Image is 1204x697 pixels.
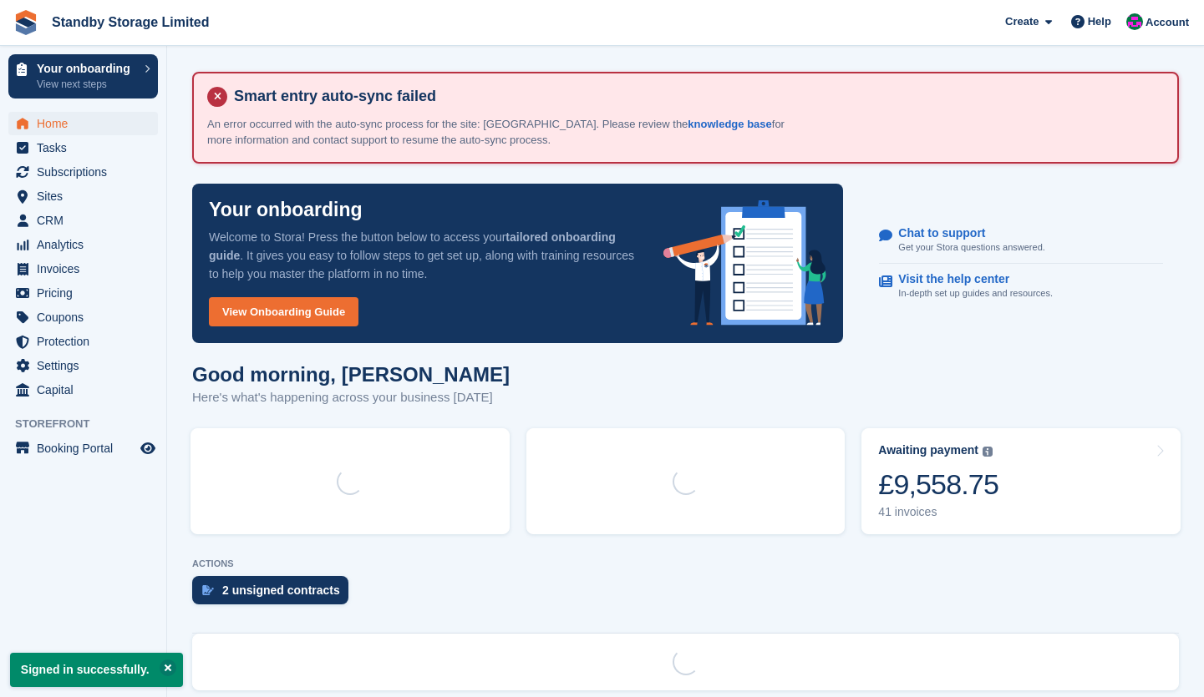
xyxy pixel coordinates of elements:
[879,218,1163,264] a: Chat to support Get your Stora questions answered.
[13,10,38,35] img: stora-icon-8386f47178a22dfd0bd8f6a31ec36ba5ce8667c1dd55bd0f319d3a0aa187defe.svg
[8,378,158,402] a: menu
[37,233,137,256] span: Analytics
[898,240,1044,255] p: Get your Stora questions answered.
[192,363,510,386] h1: Good morning, [PERSON_NAME]
[202,585,214,595] img: contract_signature_icon-13c848040528278c33f63329250d36e43548de30e8caae1d1a13099fd9432cc5.svg
[37,378,137,402] span: Capital
[1126,13,1143,30] img: Glenn Fisher
[37,184,137,208] span: Sites
[37,257,137,280] span: Invoices
[898,226,1031,240] p: Chat to support
[8,257,158,280] a: menu
[878,505,998,519] div: 41 invoices
[45,8,216,36] a: Standby Storage Limited
[37,136,137,159] span: Tasks
[37,306,137,329] span: Coupons
[898,272,1039,286] p: Visit the help center
[37,112,137,135] span: Home
[663,200,827,326] img: onboarding-info-6c161a55d2c0e0a8cae90662b2fe09162a5109e8cc188191df67fb4f79e88e88.svg
[1146,14,1189,31] span: Account
[37,354,137,377] span: Settings
[37,437,137,460] span: Booking Portal
[209,200,363,220] p: Your onboarding
[8,306,158,329] a: menu
[209,228,637,283] p: Welcome to Stora! Press the button below to access your . It gives you easy to follow steps to ge...
[8,136,158,159] a: menu
[8,354,158,377] a: menu
[861,428,1181,534] a: Awaiting payment £9,558.75 41 invoices
[8,160,158,184] a: menu
[983,447,993,457] img: icon-info-grey-7440780725fd019a000dd9b08b2336e03edf1995a4989e88bcd33f0948082b44.svg
[37,77,136,92] p: View next steps
[222,583,340,597] div: 2 unsigned contracts
[37,160,137,184] span: Subscriptions
[207,116,792,149] p: An error occurred with the auto-sync process for the site: [GEOGRAPHIC_DATA]. Please review the f...
[37,330,137,353] span: Protection
[898,286,1053,301] p: In-depth set up guides and resources.
[192,576,357,613] a: 2 unsigned contracts
[8,54,158,98] a: Your onboarding View next steps
[192,558,1179,569] p: ACTIONS
[37,63,136,74] p: Your onboarding
[10,653,183,687] p: Signed in successfully.
[878,467,998,502] div: £9,558.75
[1005,13,1039,30] span: Create
[227,87,1164,106] h4: Smart entry auto-sync failed
[879,264,1163,309] a: Visit the help center In-depth set up guides and resources.
[8,281,158,305] a: menu
[1088,13,1111,30] span: Help
[37,209,137,232] span: CRM
[878,443,978,457] div: Awaiting payment
[209,230,616,262] strong: tailored onboarding guide
[8,437,158,460] a: menu
[688,118,771,130] a: knowledge base
[209,297,358,326] a: View Onboarding Guide
[37,281,137,305] span: Pricing
[138,438,158,458] a: Preview store
[8,209,158,232] a: menu
[8,330,158,353] a: menu
[15,416,166,432] span: Storefront
[8,112,158,135] a: menu
[8,184,158,208] a: menu
[192,388,510,407] p: Here's what's happening across your business [DATE]
[8,233,158,256] a: menu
